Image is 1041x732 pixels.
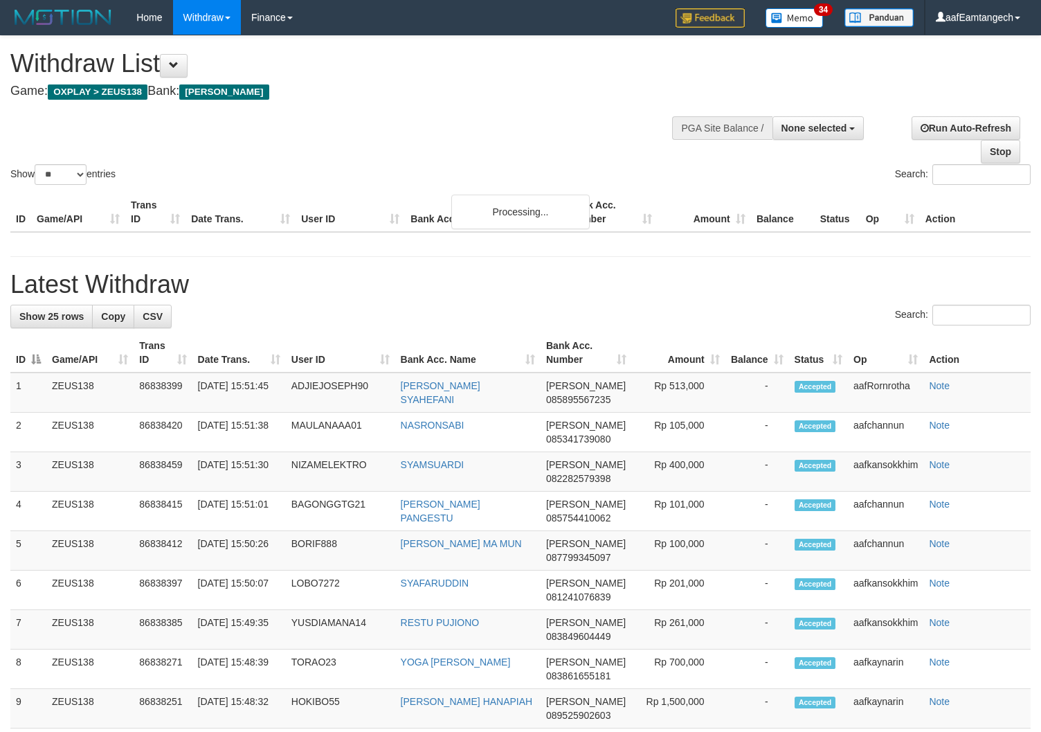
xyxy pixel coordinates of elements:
span: 34 [814,3,833,16]
td: ZEUS138 [46,413,134,452]
img: Button%20Memo.svg [766,8,824,28]
span: Accepted [795,381,836,393]
td: Rp 201,000 [632,571,725,610]
span: Accepted [795,460,836,472]
span: Copy 082282579398 to clipboard [546,473,610,484]
td: YUSDIAMANA14 [286,610,395,650]
span: OXPLAY > ZEUS138 [48,84,147,100]
span: Copy 085754410062 to clipboard [546,512,610,524]
a: Stop [981,140,1020,163]
a: Note [929,696,950,707]
a: Note [929,380,950,391]
label: Search: [895,164,1031,185]
th: User ID [296,193,405,232]
td: Rp 100,000 [632,531,725,571]
img: Feedback.jpg [676,8,745,28]
div: Processing... [451,195,590,229]
span: [PERSON_NAME] [546,578,626,589]
td: Rp 1,500,000 [632,689,725,729]
td: 86838385 [134,610,192,650]
th: Action [923,333,1031,373]
span: Accepted [795,697,836,708]
a: Note [929,459,950,470]
a: RESTU PUJIONO [401,617,480,628]
span: CSV [143,311,163,322]
th: Date Trans.: activate to sort column ascending [192,333,286,373]
span: Copy 083849604449 to clipboard [546,631,610,642]
td: ADJIEJOSEPH90 [286,373,395,413]
img: MOTION_logo.png [10,7,116,28]
td: - [725,531,789,571]
a: Note [929,420,950,431]
td: - [725,373,789,413]
td: [DATE] 15:51:30 [192,452,286,492]
a: Note [929,538,950,549]
label: Search: [895,305,1031,325]
td: aafchannun [848,492,923,531]
span: [PERSON_NAME] [179,84,269,100]
td: ZEUS138 [46,531,134,571]
span: Copy 083861655181 to clipboard [546,670,610,681]
td: 86838271 [134,650,192,689]
span: Show 25 rows [19,311,84,322]
td: 6 [10,571,46,610]
span: [PERSON_NAME] [546,696,626,707]
th: Balance [751,193,815,232]
th: Op [860,193,920,232]
td: Rp 261,000 [632,610,725,650]
a: NASRONSABI [401,420,464,431]
h1: Latest Withdraw [10,271,1031,298]
span: [PERSON_NAME] [546,380,626,391]
td: Rp 513,000 [632,373,725,413]
td: 3 [10,452,46,492]
span: Copy 085895567235 to clipboard [546,394,610,405]
td: BAGONGGTG21 [286,492,395,531]
td: ZEUS138 [46,650,134,689]
h1: Withdraw List [10,50,680,78]
th: Status [815,193,860,232]
a: Copy [92,305,134,328]
td: [DATE] 15:51:01 [192,492,286,531]
td: Rp 105,000 [632,413,725,452]
span: Accepted [795,657,836,669]
a: SYAFARUDDIN [401,578,469,589]
td: aafkansokkhim [848,452,923,492]
td: Rp 400,000 [632,452,725,492]
span: [PERSON_NAME] [546,617,626,628]
td: 5 [10,531,46,571]
span: Copy 085341739080 to clipboard [546,434,610,445]
td: ZEUS138 [46,689,134,729]
td: 86838399 [134,373,192,413]
td: ZEUS138 [46,571,134,610]
td: - [725,610,789,650]
td: BORIF888 [286,531,395,571]
a: [PERSON_NAME] SYAHEFANI [401,380,480,405]
a: Show 25 rows [10,305,93,328]
td: HOKIBO55 [286,689,395,729]
td: aafRornrotha [848,373,923,413]
span: Accepted [795,578,836,590]
td: ZEUS138 [46,610,134,650]
span: None selected [781,123,847,134]
td: aafchannun [848,531,923,571]
a: SYAMSUARDI [401,459,464,470]
td: - [725,413,789,452]
th: Trans ID [125,193,185,232]
a: YOGA [PERSON_NAME] [401,657,511,668]
td: ZEUS138 [46,452,134,492]
a: Run Auto-Refresh [912,116,1020,140]
td: 8 [10,650,46,689]
td: 86838412 [134,531,192,571]
div: PGA Site Balance / [672,116,772,140]
span: Accepted [795,420,836,432]
th: Game/API [31,193,125,232]
a: [PERSON_NAME] PANGESTU [401,499,480,524]
td: 2 [10,413,46,452]
td: aafkansokkhim [848,571,923,610]
th: Bank Acc. Name [405,193,563,232]
span: [PERSON_NAME] [546,499,626,510]
th: Trans ID: activate to sort column ascending [134,333,192,373]
td: - [725,452,789,492]
td: [DATE] 15:50:26 [192,531,286,571]
span: Accepted [795,499,836,511]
